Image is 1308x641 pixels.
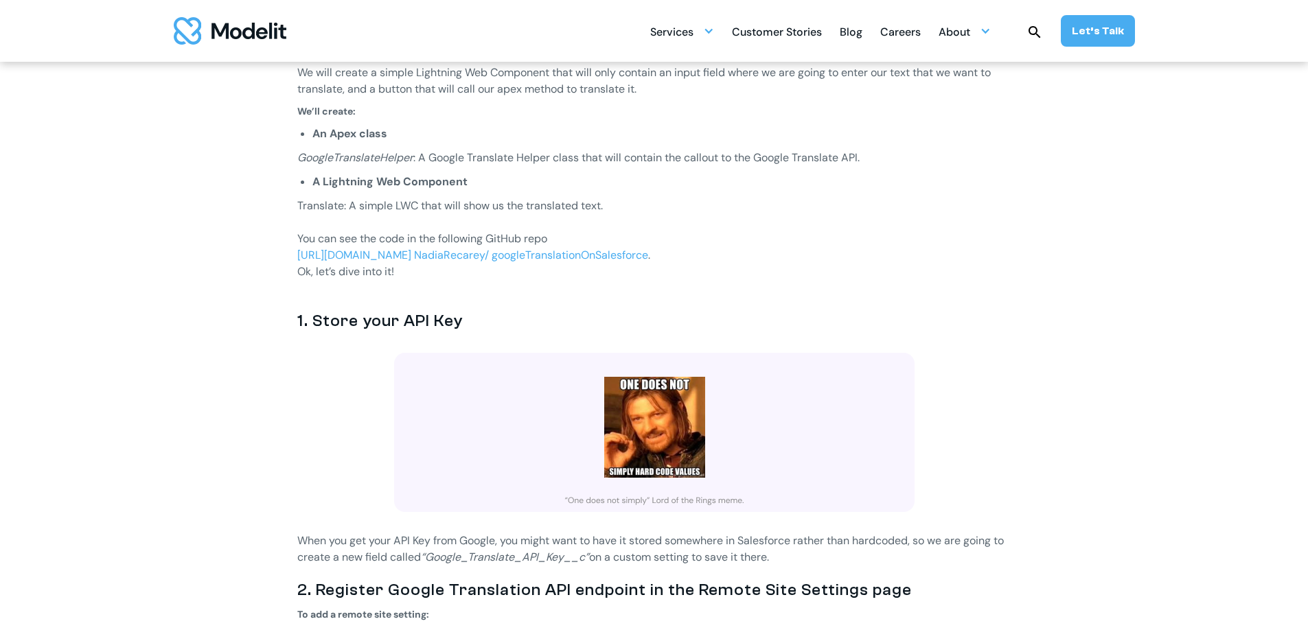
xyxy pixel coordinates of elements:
div: Services [650,18,714,45]
div: Customer Stories [732,20,822,47]
a: Customer Stories [732,18,822,45]
div: Blog [840,20,862,47]
div: Let’s Talk [1072,23,1124,38]
h5: To add a remote site setting: [297,607,1011,621]
p: When you get your API Key from Google, you might want to have it stored somewhere in Salesforce r... [297,533,1011,566]
a: Careers [880,18,921,45]
a: Let’s Talk [1061,15,1135,47]
p: We will create a simple Lightning Web Component that will only contain an input field where we ar... [297,65,1011,97]
div: About [939,20,970,47]
h5: We’ll create: [297,104,1011,118]
p: Translate: A simple LWC that will show us the translated text. [297,198,1011,214]
p: You can see the code in the following GitHub repo [297,231,1011,247]
strong: A Lightning Web Component [312,174,468,189]
h3: 1. Store your API Key [297,310,1011,331]
h3: 2. Register Google Translation API endpoint in the Remote Site Settings page [297,579,1011,601]
div: About [939,18,991,45]
p: ‍ [297,280,1011,296]
strong: An Apex class [312,126,387,141]
p: . [297,247,1011,264]
img: modelit logo [174,17,286,45]
div: Careers [880,20,921,47]
div: Services [650,20,693,47]
p: Ok, let’s dive into it! [297,264,1011,280]
a: [URL][DOMAIN_NAME] NadiaRecarey/ googleTranslationOnSalesforce [297,248,648,262]
a: Blog [840,18,862,45]
p: : A Google Translate Helper class that will contain the callout to the Google Translate API. [297,150,1011,166]
em: “Google_Translate_API_Key__c” [421,550,589,564]
em: GoogleTranslateHelper [297,150,413,165]
a: home [174,17,286,45]
p: ‍ [297,214,1011,231]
